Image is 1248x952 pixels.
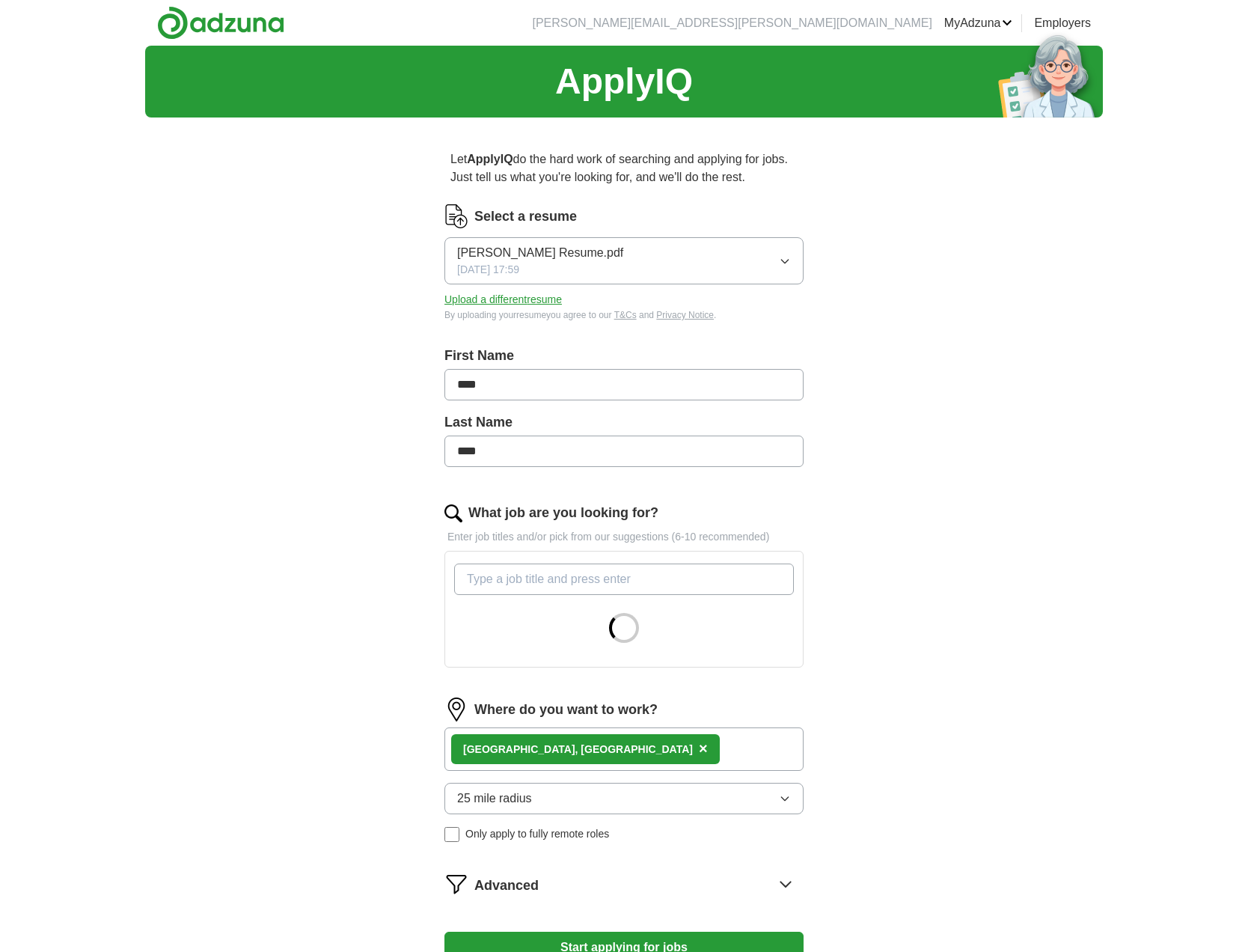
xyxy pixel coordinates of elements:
button: 25 mile radius [444,783,804,814]
input: Type a job title and press enter [454,564,794,595]
strong: ApplyIQ [467,153,513,165]
div: [GEOGRAPHIC_DATA], [GEOGRAPHIC_DATA] [463,742,693,757]
div: By uploading your resume you agree to our and . [444,308,804,322]
img: CV Icon [444,204,468,228]
span: Only apply to fully remote roles [465,826,609,842]
img: location.png [444,698,468,721]
img: search.png [444,504,462,522]
a: T&Cs [614,310,637,320]
p: Let do the hard work of searching and applying for jobs. Just tell us what you're looking for, an... [444,144,804,192]
span: [PERSON_NAME] Resume.pdf [457,244,623,262]
h1: ApplyIQ [555,55,693,109]
span: [DATE] 17:59 [457,262,519,278]
button: [PERSON_NAME] Resume.pdf[DATE] 17:59 [444,237,804,284]
label: First Name [444,346,804,366]
label: Where do you want to work? [474,700,658,720]
img: filter [444,872,468,896]
button: × [699,738,708,760]
span: Advanced [474,876,539,896]
p: Enter job titles and/or pick from our suggestions (6-10 recommended) [444,529,804,545]
input: Only apply to fully remote roles [444,827,459,842]
a: Employers [1034,14,1091,32]
span: 25 mile radius [457,790,532,808]
label: What job are you looking for? [468,503,658,523]
a: MyAdzuna [944,14,1013,32]
label: Last Name [444,412,804,433]
img: Adzuna logo [157,6,284,40]
button: Upload a differentresume [444,292,562,308]
li: [PERSON_NAME][EMAIL_ADDRESS][PERSON_NAME][DOMAIN_NAME] [532,14,932,32]
label: Select a resume [474,207,577,227]
a: Privacy Notice [656,310,714,320]
span: × [699,740,708,757]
